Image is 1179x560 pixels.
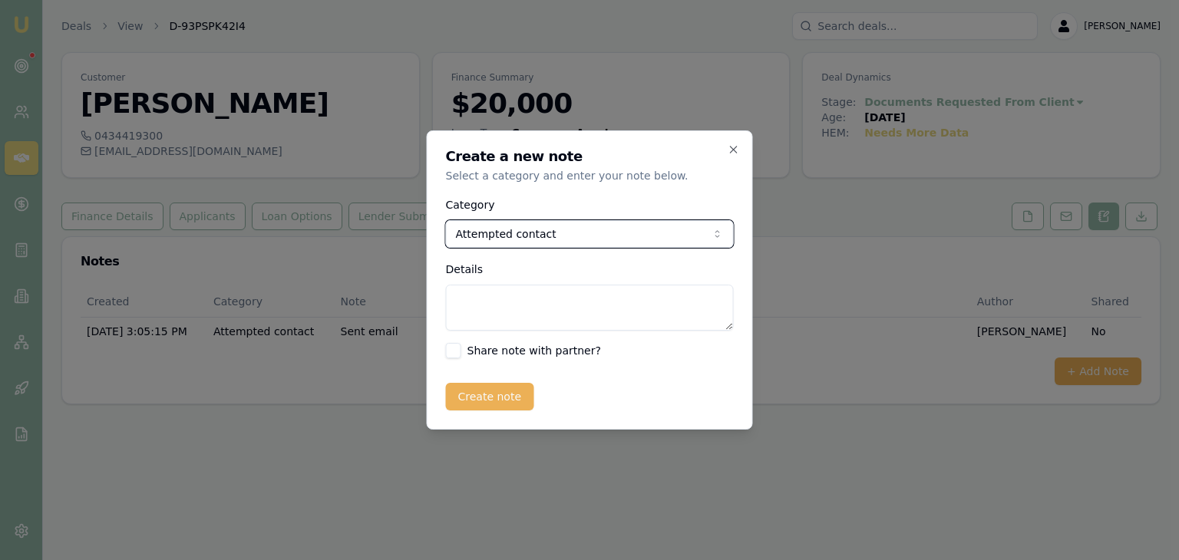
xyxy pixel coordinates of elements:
p: Select a category and enter your note below. [446,168,734,183]
button: Create note [446,383,534,410]
h2: Create a new note [446,150,734,163]
label: Share note with partner? [467,345,601,356]
label: Category [446,199,495,211]
label: Details [446,263,484,275]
